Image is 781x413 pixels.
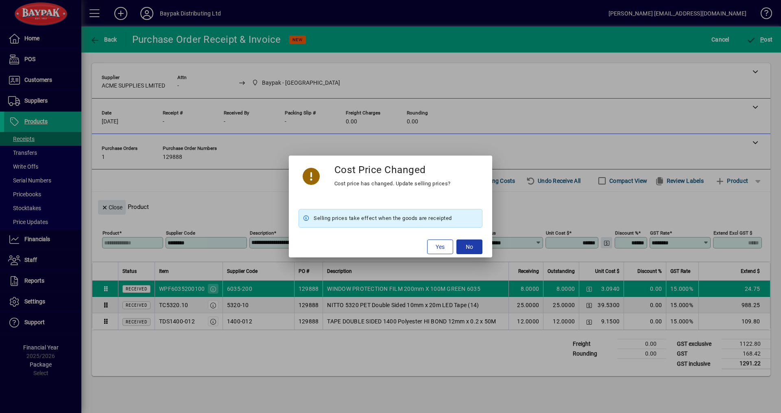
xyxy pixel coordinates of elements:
[456,239,482,254] button: No
[314,213,452,223] span: Selling prices take effect when the goods are receipted
[466,243,473,251] span: No
[334,179,451,189] div: Cost price has changed. Update selling prices?
[427,239,453,254] button: Yes
[436,243,445,251] span: Yes
[334,164,426,176] h3: Cost Price Changed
